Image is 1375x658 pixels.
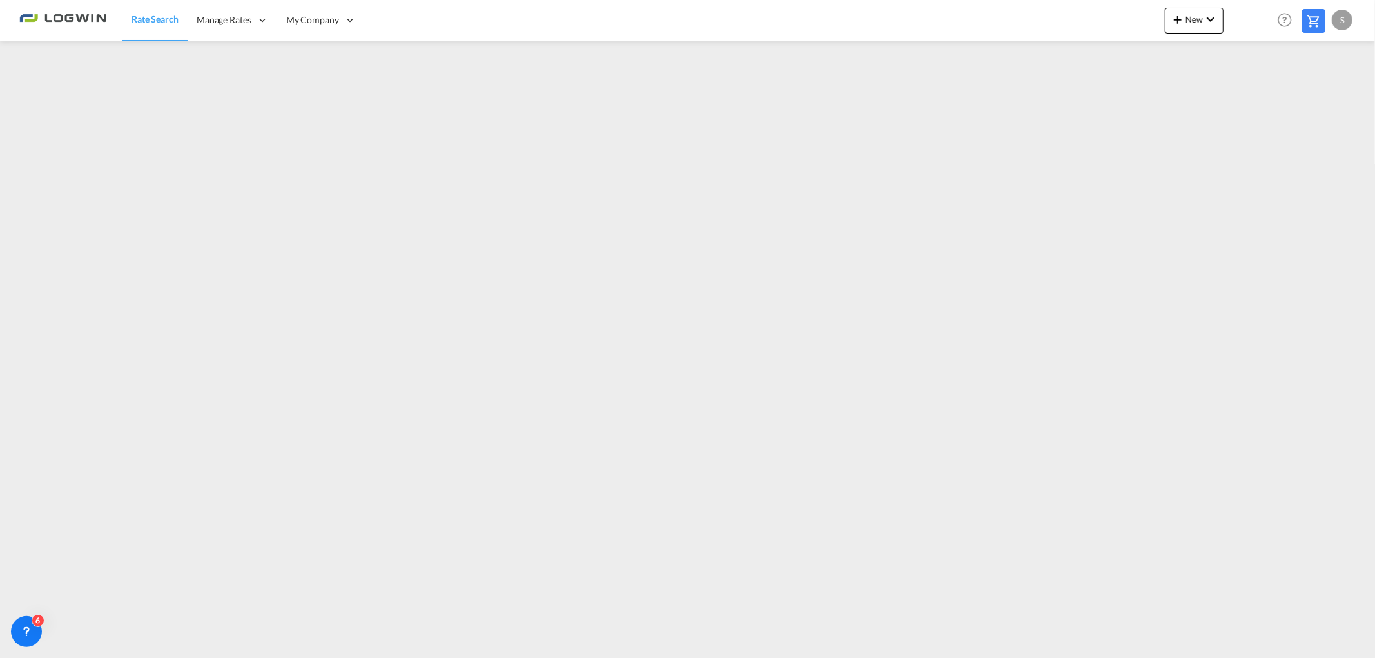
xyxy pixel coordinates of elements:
[19,6,106,35] img: 2761ae10d95411efa20a1f5e0282d2d7.png
[1274,9,1296,31] span: Help
[1165,8,1224,34] button: icon-plus 400-fgNewicon-chevron-down
[197,14,251,26] span: Manage Rates
[1332,10,1352,30] div: S
[286,14,339,26] span: My Company
[1170,14,1218,24] span: New
[132,14,179,24] span: Rate Search
[1170,12,1185,27] md-icon: icon-plus 400-fg
[1203,12,1218,27] md-icon: icon-chevron-down
[1274,9,1302,32] div: Help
